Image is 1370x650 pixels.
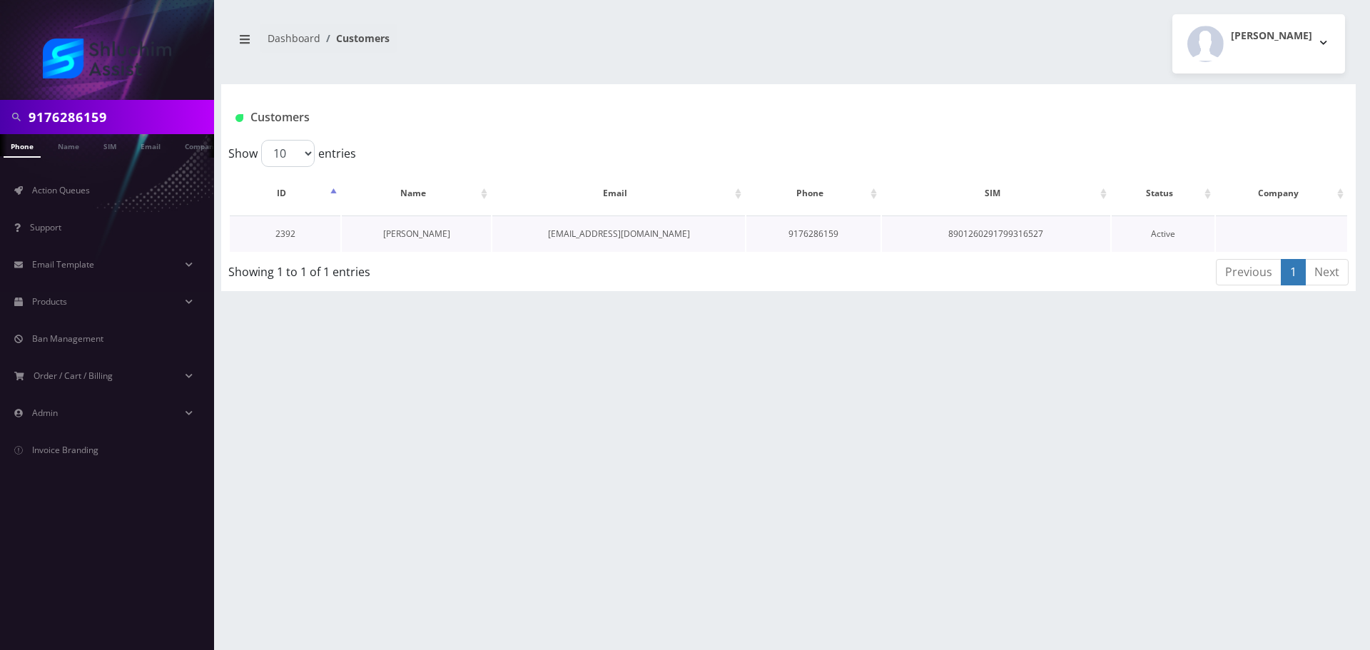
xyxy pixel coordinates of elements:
td: 2392 [230,215,340,252]
h1: Customers [235,111,1154,124]
img: Shluchim Assist [43,39,171,78]
td: 9176286159 [746,215,881,252]
nav: breadcrumb [232,24,778,64]
span: Support [30,221,61,233]
a: Phone [4,134,41,158]
a: Previous [1216,259,1282,285]
select: Showentries [261,140,315,167]
th: Phone: activate to sort column ascending [746,173,881,214]
th: Email: activate to sort column ascending [492,173,744,214]
a: Dashboard [268,31,320,45]
th: Company: activate to sort column ascending [1216,173,1347,214]
th: ID: activate to sort column descending [230,173,340,214]
td: [EMAIL_ADDRESS][DOMAIN_NAME] [492,215,744,252]
th: Status: activate to sort column ascending [1112,173,1215,214]
h2: [PERSON_NAME] [1231,30,1312,42]
td: Active [1112,215,1215,252]
a: Company [178,134,225,156]
span: Email Template [32,258,94,270]
span: Products [32,295,67,308]
a: [PERSON_NAME] [383,228,450,240]
span: Admin [32,407,58,419]
span: Order / Cart / Billing [34,370,113,382]
li: Customers [320,31,390,46]
input: Search in Company [29,103,210,131]
label: Show entries [228,140,356,167]
a: Name [51,134,86,156]
td: 8901260291799316527 [882,215,1110,252]
span: Invoice Branding [32,444,98,456]
button: [PERSON_NAME] [1172,14,1345,73]
div: Showing 1 to 1 of 1 entries [228,258,684,280]
a: Next [1305,259,1349,285]
span: Ban Management [32,332,103,345]
a: 1 [1281,259,1306,285]
th: SIM: activate to sort column ascending [882,173,1110,214]
a: SIM [96,134,123,156]
a: Email [133,134,168,156]
span: Action Queues [32,184,90,196]
th: Name: activate to sort column ascending [342,173,491,214]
